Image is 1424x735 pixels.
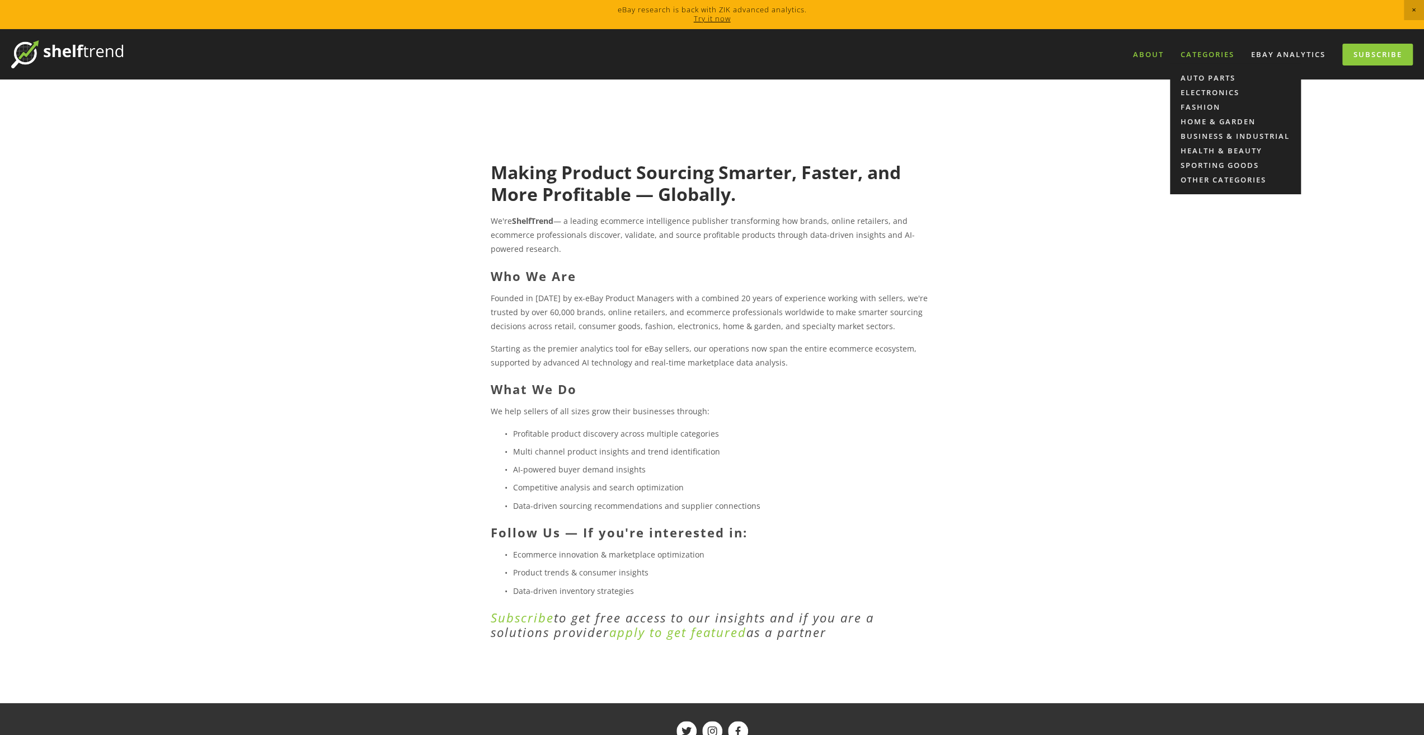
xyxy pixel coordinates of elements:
p: Founded in [DATE] by ex-eBay Product Managers with a combined 20 years of experience working with... [491,291,933,334]
img: ShelfTrend [11,40,123,68]
a: Business & Industrial [1170,129,1301,143]
a: Electronics [1170,85,1301,100]
a: Subscribe [1342,44,1413,65]
p: Product trends & consumer insights [513,565,933,579]
p: Ecommerce innovation & marketplace optimization [513,547,933,561]
em: as a partner [746,624,826,640]
a: About [1126,45,1171,64]
p: We help sellers of all sizes grow their businesses through: [491,404,933,418]
a: apply to get featured [609,624,746,640]
p: Multi channel product insights and trend identification [513,444,933,458]
a: Health & Beauty [1170,143,1301,158]
a: Sporting Goods [1170,158,1301,172]
p: Starting as the premier analytics tool for eBay sellers, our operations now span the entire ecomm... [491,341,933,369]
p: Data-driven sourcing recommendations and supplier connections [513,499,933,513]
p: Data-driven inventory strategies [513,584,933,598]
a: Auto Parts [1170,71,1301,85]
p: AI-powered buyer demand insights [513,462,933,476]
strong: ShelfTrend [512,216,553,226]
a: Try it now [694,13,731,24]
strong: Follow Us — If you're interested in: [491,524,748,541]
strong: Making Product Sourcing Smarter, Faster, and More Profitable — Globally. [491,160,905,205]
p: We're — a leading ecommerce intelligence publisher transforming how brands, online retailers, and... [491,214,933,256]
p: Competitive analysis and search optimization [513,480,933,494]
strong: Who We Are [491,268,576,284]
em: to get free access to our insights and if you are a solutions provider [491,609,878,640]
a: Fashion [1170,100,1301,114]
a: Subscribe [491,609,554,626]
a: eBay Analytics [1244,45,1333,64]
p: Profitable product discovery across multiple categories [513,427,933,441]
strong: What We Do [491,381,577,397]
a: Other Categories [1170,172,1301,187]
a: Home & Garden [1170,114,1301,129]
div: Categories [1173,45,1242,64]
